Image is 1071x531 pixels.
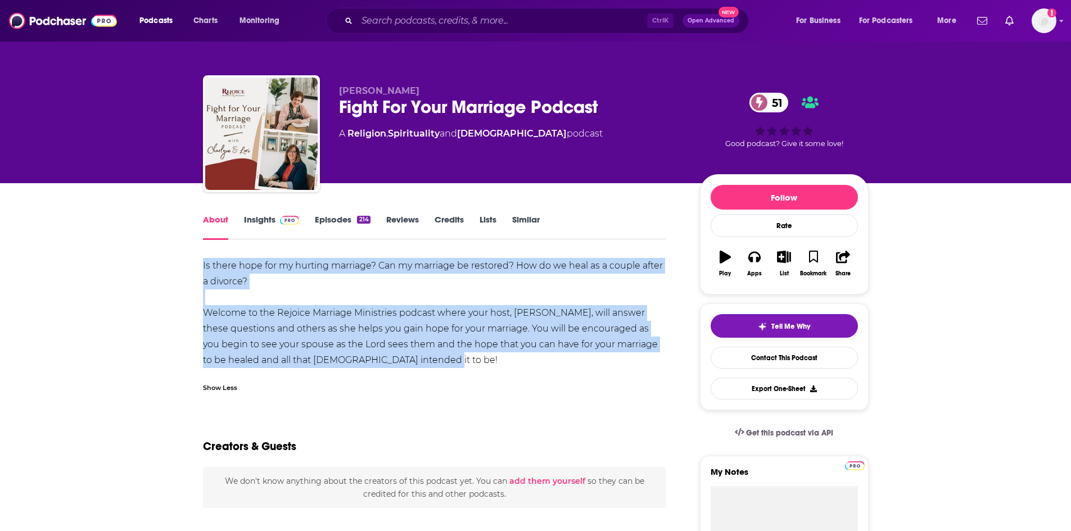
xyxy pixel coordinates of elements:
img: Podchaser Pro [280,216,300,225]
svg: Add a profile image [1047,8,1056,17]
span: 51 [761,93,788,112]
img: tell me why sparkle [758,322,767,331]
a: Contact This Podcast [711,347,858,369]
button: Play [711,243,740,284]
span: For Podcasters [859,13,913,29]
div: Is there hope for my hurting marriage? Can my marriage be restored? How do we heal as a couple af... [203,258,667,368]
div: 214 [357,216,370,224]
span: New [718,7,739,17]
button: add them yourself [509,476,585,485]
span: Monitoring [239,13,279,29]
div: Bookmark [800,270,826,277]
span: Tell Me Why [771,322,810,331]
button: open menu [929,12,970,30]
div: Search podcasts, credits, & more... [337,8,760,34]
button: open menu [132,12,187,30]
a: 51 [749,93,788,112]
button: open menu [788,12,855,30]
div: A podcast [339,127,603,140]
button: Bookmark [799,243,828,284]
div: Rate [711,214,858,237]
h2: Creators & Guests [203,439,296,453]
a: About [203,214,228,240]
div: List [780,270,789,277]
a: Pro website [845,460,865,470]
img: User Profile [1032,8,1056,33]
button: Apps [740,243,769,284]
button: List [769,243,798,284]
span: Charts [193,13,218,29]
button: Open AdvancedNew [683,14,739,28]
a: Episodes214 [315,214,370,240]
span: Get this podcast via API [746,428,833,438]
div: Play [719,270,731,277]
span: Podcasts [139,13,173,29]
span: Logged in as luilaking [1032,8,1056,33]
span: Good podcast? Give it some love! [725,139,843,148]
div: 51Good podcast? Give it some love! [700,85,869,155]
img: Podchaser - Follow, Share and Rate Podcasts [9,10,117,31]
img: Podchaser Pro [845,461,865,470]
a: Show notifications dropdown [973,11,992,30]
button: Export One-Sheet [711,378,858,400]
span: , [386,128,388,139]
a: Reviews [386,214,419,240]
a: Similar [512,214,540,240]
a: Charts [186,12,224,30]
a: Credits [435,214,464,240]
label: My Notes [711,466,858,486]
a: [DEMOGRAPHIC_DATA] [457,128,567,139]
div: Apps [747,270,762,277]
button: Share [828,243,857,284]
span: More [937,13,956,29]
img: Fight For Your Marriage Podcast [205,78,318,190]
span: Ctrl K [647,13,674,28]
span: We don't know anything about the creators of this podcast yet . You can so they can be credited f... [225,476,644,498]
button: open menu [232,12,294,30]
a: InsightsPodchaser Pro [244,214,300,240]
a: Get this podcast via API [726,419,843,447]
button: Show profile menu [1032,8,1056,33]
a: Lists [480,214,496,240]
span: Open Advanced [688,18,734,24]
button: tell me why sparkleTell Me Why [711,314,858,338]
button: open menu [852,12,929,30]
a: Show notifications dropdown [1001,11,1018,30]
div: Share [835,270,851,277]
span: [PERSON_NAME] [339,85,419,96]
span: For Business [796,13,840,29]
a: Religion [347,128,386,139]
a: Spirituality [388,128,440,139]
input: Search podcasts, credits, & more... [357,12,647,30]
span: and [440,128,457,139]
button: Follow [711,185,858,210]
